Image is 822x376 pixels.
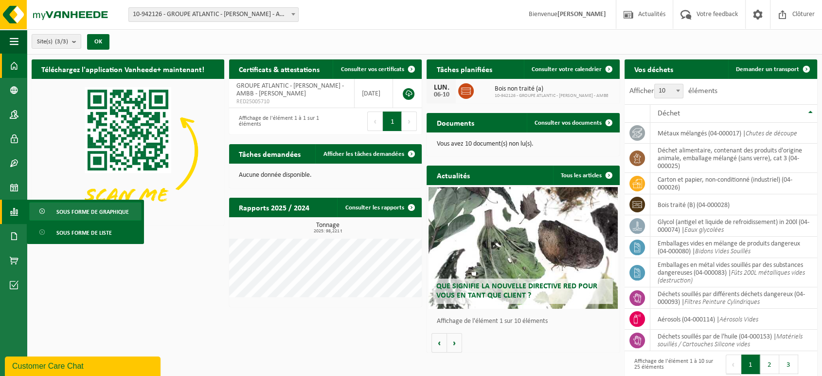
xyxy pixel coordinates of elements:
[650,123,817,144] td: métaux mélangés (04-000017) |
[684,299,760,306] i: Filtres Peinture Cylindriques
[650,309,817,330] td: aérosols (04-000114) |
[5,355,162,376] iframe: chat widget
[650,258,817,287] td: emballages en métal vides souillés par des substances dangereuses (04-000083) |
[337,198,421,217] a: Consulter les rapports
[658,333,803,348] i: Matériels souillés / Cartouches Silicone vides
[557,11,606,18] strong: [PERSON_NAME]
[32,34,81,49] button: Site(s)(3/3)
[736,66,799,73] span: Demander un transport
[650,194,817,215] td: bois traité (B) (04-000028)
[431,333,447,353] button: Vorige
[234,229,422,234] span: 2025: 98,221 t
[655,84,683,98] span: 10
[32,59,214,78] h2: Téléchargez l'application Vanheede+ maintenant!
[431,92,451,98] div: 06-10
[236,82,344,97] span: GROUPE ATLANTIC - [PERSON_NAME] - AMBB - [PERSON_NAME]
[56,203,129,221] span: Sous forme de graphique
[234,222,422,234] h3: Tonnage
[779,355,798,374] button: 3
[650,330,817,351] td: déchets souillés par de l'huile (04-000153) |
[129,8,298,21] span: 10-942126 - GROUPE ATLANTIC - MERVILLE BILLY BERCLAU - AMBB - BILLY BERCLAU
[436,141,609,148] p: Vous avez 10 document(s) non lu(s).
[741,355,760,374] button: 1
[427,59,501,78] h2: Tâches planifiées
[355,79,393,108] td: [DATE]
[650,144,817,173] td: déchet alimentaire, contenant des produits d'origine animale, emballage mélangé (sans verre), cat...
[650,173,817,194] td: carton et papier, non-conditionné (industriel) (04-000026)
[728,59,816,79] a: Demander un transport
[532,66,602,73] span: Consulter votre calendrier
[340,66,404,73] span: Consulter vos certificats
[229,144,310,163] h2: Tâches demandées
[427,113,483,132] h2: Documents
[650,215,817,237] td: glycol (antigel et liquide de refroidissement) in 200l (04-000074) |
[333,59,421,79] a: Consulter vos certificats
[527,113,619,132] a: Consulter vos documents
[629,87,717,95] label: Afficher éléments
[684,226,724,234] i: Eaux glycolées
[236,98,347,106] span: RED25005710
[234,111,321,132] div: Affichage de l'élément 1 à 1 sur 1 éléments
[87,34,109,50] button: OK
[229,198,319,217] h2: Rapports 2025 / 2024
[695,248,751,255] i: Bidons Vides Souillés
[56,224,112,242] span: Sous forme de liste
[429,187,617,309] a: Que signifie la nouvelle directive RED pour vous en tant que client ?
[625,59,683,78] h2: Vos déchets
[431,84,451,92] div: LUN.
[436,318,614,325] p: Affichage de l'élément 1 sur 10 éléments
[29,202,142,221] a: Sous forme de graphique
[553,166,619,185] a: Tous les articles
[658,269,805,284] i: Fûts 200L métalliques vides (destruction)
[726,355,741,374] button: Previous
[535,120,602,126] span: Consulter vos documents
[436,282,597,300] span: Que signifie la nouvelle directive RED pour vous en tant que client ?
[239,172,412,179] p: Aucune donnée disponible.
[760,355,779,374] button: 2
[323,151,404,157] span: Afficher les tâches demandées
[427,166,479,185] h2: Actualités
[383,112,402,131] button: 1
[128,7,299,22] span: 10-942126 - GROUPE ATLANTIC - MERVILLE BILLY BERCLAU - AMBB - BILLY BERCLAU
[315,144,421,164] a: Afficher les tâches demandées
[229,59,329,78] h2: Certificats & attestations
[658,110,680,117] span: Déchet
[32,79,224,224] img: Download de VHEPlus App
[650,287,817,309] td: déchets souillés par différents déchets dangereux (04-000093) |
[654,84,683,98] span: 10
[37,35,68,49] span: Site(s)
[55,38,68,45] count: (3/3)
[650,237,817,258] td: emballages vides en mélange de produits dangereux (04-000080) |
[494,93,608,99] span: 10-942126 - GROUPE ATLANTIC - [PERSON_NAME] - AMBB
[447,333,462,353] button: Volgende
[746,130,797,137] i: Chutes de découpe
[719,316,758,323] i: Aérosols Vides
[29,223,142,242] a: Sous forme de liste
[524,59,619,79] a: Consulter votre calendrier
[402,112,417,131] button: Next
[367,112,383,131] button: Previous
[494,85,608,93] span: Bois non traité (a)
